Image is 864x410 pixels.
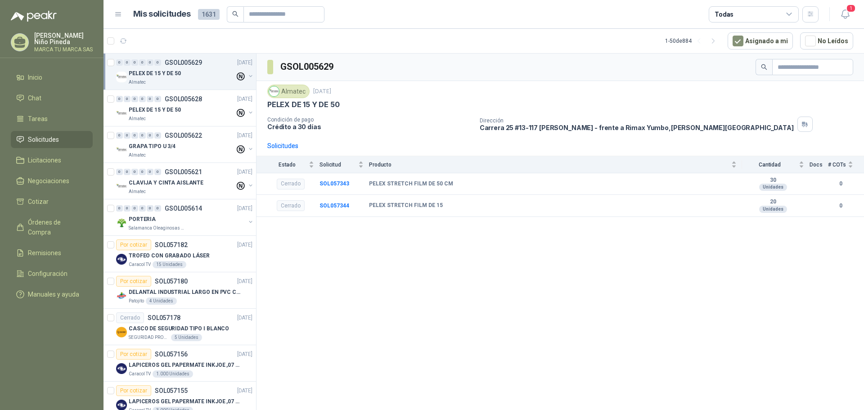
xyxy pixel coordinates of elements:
[11,69,93,86] a: Inicio
[165,169,202,175] p: GSOL005621
[139,169,146,175] div: 0
[147,96,153,102] div: 0
[129,215,156,224] p: PORTERIA
[116,254,127,265] img: Company Logo
[11,244,93,261] a: Remisiones
[237,241,252,249] p: [DATE]
[155,242,188,248] p: SOL057182
[828,156,864,173] th: # COTs
[237,131,252,140] p: [DATE]
[116,144,127,155] img: Company Logo
[147,205,153,212] div: 0
[28,155,61,165] span: Licitaciones
[267,117,472,123] p: Condición de pago
[103,236,256,272] a: Por cotizarSOL057182[DATE] Company LogoTROFEO CON GRABADO LÁSERCaracol TV15 Unidades
[715,9,733,19] div: Todas
[165,205,202,212] p: GSOL005614
[124,59,130,66] div: 0
[139,205,146,212] div: 0
[116,57,254,86] a: 0 0 0 0 0 0 GSOL005629[DATE] Company LogoPELEX DE 15 Y DE 50Almatec
[116,96,123,102] div: 0
[742,198,804,206] b: 20
[28,248,61,258] span: Remisiones
[11,286,93,303] a: Manuales y ayuda
[280,60,335,74] h3: GSOL005629
[198,9,220,20] span: 1631
[116,169,123,175] div: 0
[28,269,67,279] span: Configuración
[131,96,138,102] div: 0
[165,59,202,66] p: GSOL005629
[116,72,127,82] img: Company Logo
[28,197,49,207] span: Cotizar
[34,47,93,52] p: MARCA TU MARCA SAS
[131,169,138,175] div: 0
[155,278,188,284] p: SOL057180
[256,156,319,173] th: Estado
[11,214,93,241] a: Órdenes de Compra
[147,132,153,139] div: 0
[759,206,787,213] div: Unidades
[34,32,93,45] p: [PERSON_NAME] Niño Pineda
[480,117,794,124] p: Dirección
[11,193,93,210] a: Cotizar
[133,8,191,21] h1: Mis solicitudes
[129,225,185,232] p: Salamanca Oleaginosas SAS
[742,156,810,173] th: Cantidad
[116,205,123,212] div: 0
[319,203,349,209] a: SOL057344
[155,387,188,394] p: SOL057155
[154,96,161,102] div: 0
[761,64,767,70] span: search
[28,176,69,186] span: Negociaciones
[11,152,93,169] a: Licitaciones
[147,169,153,175] div: 0
[828,202,853,210] b: 0
[28,217,84,237] span: Órdenes de Compra
[124,96,130,102] div: 0
[267,100,340,109] p: PELEX DE 15 Y DE 50
[129,397,241,406] p: LAPICEROS GEL PAPERMATE INKJOE ,07 1 LOGO 1 TINTA
[154,59,161,66] div: 0
[129,361,241,369] p: LAPICEROS GEL PAPERMATE INKJOE ,07 1 LOGO 1 TINTA
[11,265,93,282] a: Configuración
[154,205,161,212] div: 0
[728,32,793,50] button: Asignado a mi
[103,345,256,382] a: Por cotizarSOL057156[DATE] Company LogoLAPICEROS GEL PAPERMATE INKJOE ,07 1 LOGO 1 TINTACaracol T...
[237,277,252,286] p: [DATE]
[129,142,175,151] p: GRAPA TIPO U 3/4
[369,162,729,168] span: Producto
[116,108,127,119] img: Company Logo
[103,272,256,309] a: Por cotizarSOL057180[DATE] Company LogoDELANTAL INDUSTRIAL LARGO EN PVC COLOR AMARILLOPatojito4 U...
[237,350,252,359] p: [DATE]
[116,349,151,360] div: Por cotizar
[28,289,79,299] span: Manuales y ayuda
[116,239,151,250] div: Por cotizar
[11,90,93,107] a: Chat
[237,59,252,67] p: [DATE]
[131,59,138,66] div: 0
[11,172,93,189] a: Negociaciones
[131,132,138,139] div: 0
[129,334,169,341] p: SEGURIDAD PROVISER LTDA
[139,96,146,102] div: 0
[155,351,188,357] p: SOL057156
[116,59,123,66] div: 0
[129,288,241,297] p: DELANTAL INDUSTRIAL LARGO EN PVC COLOR AMARILLO
[129,179,203,187] p: CLAVIJA Y CINTA AISLANTE
[828,162,846,168] span: # COTs
[154,169,161,175] div: 0
[116,363,127,374] img: Company Logo
[319,180,349,187] a: SOL057343
[237,204,252,213] p: [DATE]
[269,86,279,96] img: Company Logo
[237,95,252,104] p: [DATE]
[146,297,177,305] div: 4 Unidades
[131,205,138,212] div: 0
[165,96,202,102] p: GSOL005628
[129,115,146,122] p: Almatec
[742,177,804,184] b: 30
[665,34,720,48] div: 1 - 50 de 884
[129,324,229,333] p: CASCO DE SEGURIDAD TIPO I BLANCO
[116,217,127,228] img: Company Logo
